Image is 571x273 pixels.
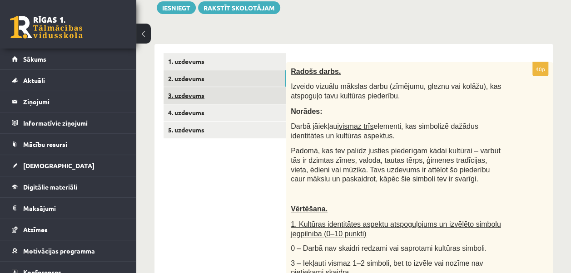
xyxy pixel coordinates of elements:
[10,16,83,39] a: Rīgas 1. Tālmācības vidusskola
[12,134,125,155] a: Mācību resursi
[164,122,286,138] a: 5. uzdevums
[12,91,125,112] a: Ziņojumi
[12,176,125,197] a: Digitālie materiāli
[23,247,95,255] span: Motivācijas programma
[164,53,286,70] a: 1. uzdevums
[291,122,478,140] span: Darbā jāiekļauj elementi, kas simbolizē dažādus identitātes un kultūras aspektus.
[164,70,286,87] a: 2. uzdevums
[291,220,501,238] span: 1. Kultūras identitātes aspektu atspoguļojums un izvēlēto simbolu jēgpilnība (0–10 punkti)
[291,107,322,115] span: Norādes:
[12,198,125,219] a: Maksājumi
[291,244,487,252] span: 0 – Darbā nav skaidri redzami vai saprotami kultūras simboli.
[23,140,67,148] span: Mācību resursi
[12,70,125,91] a: Aktuāli
[23,91,125,112] legend: Ziņojumi
[198,1,280,14] a: Rakstīt skolotājam
[23,225,48,234] span: Atzīmes
[9,9,248,19] body: Bagātinātā teksta redaktors, wiswyg-editor-user-answer-47433886450560
[23,198,125,219] legend: Maksājumi
[12,219,125,240] a: Atzīmes
[23,76,45,84] span: Aktuāli
[532,62,548,76] p: 40p
[164,87,286,104] a: 3. uzdevums
[164,104,286,121] a: 4. uzdevums
[12,240,125,261] a: Motivācijas programma
[291,205,328,213] span: Vērtēšana.
[291,68,341,75] span: Radošs darbs.
[291,83,501,100] span: Izveido vizuālu mākslas darbu (zīmējumu, gleznu vai kolāžu), kas atspoguļo tavu kultūras piederību.
[157,1,196,14] button: Iesniegt
[23,183,77,191] span: Digitālie materiāli
[23,161,94,170] span: [DEMOGRAPHIC_DATA]
[12,49,125,69] a: Sākums
[23,55,46,63] span: Sākums
[339,122,373,130] u: vismaz trīs
[23,112,125,133] legend: Informatīvie ziņojumi
[12,112,125,133] a: Informatīvie ziņojumi
[12,155,125,176] a: [DEMOGRAPHIC_DATA]
[291,147,501,183] span: Padomā, kas tev palīdz justies piederīgam kādai kultūrai – varbūt tās ir dzimtas zīmes, valoda, t...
